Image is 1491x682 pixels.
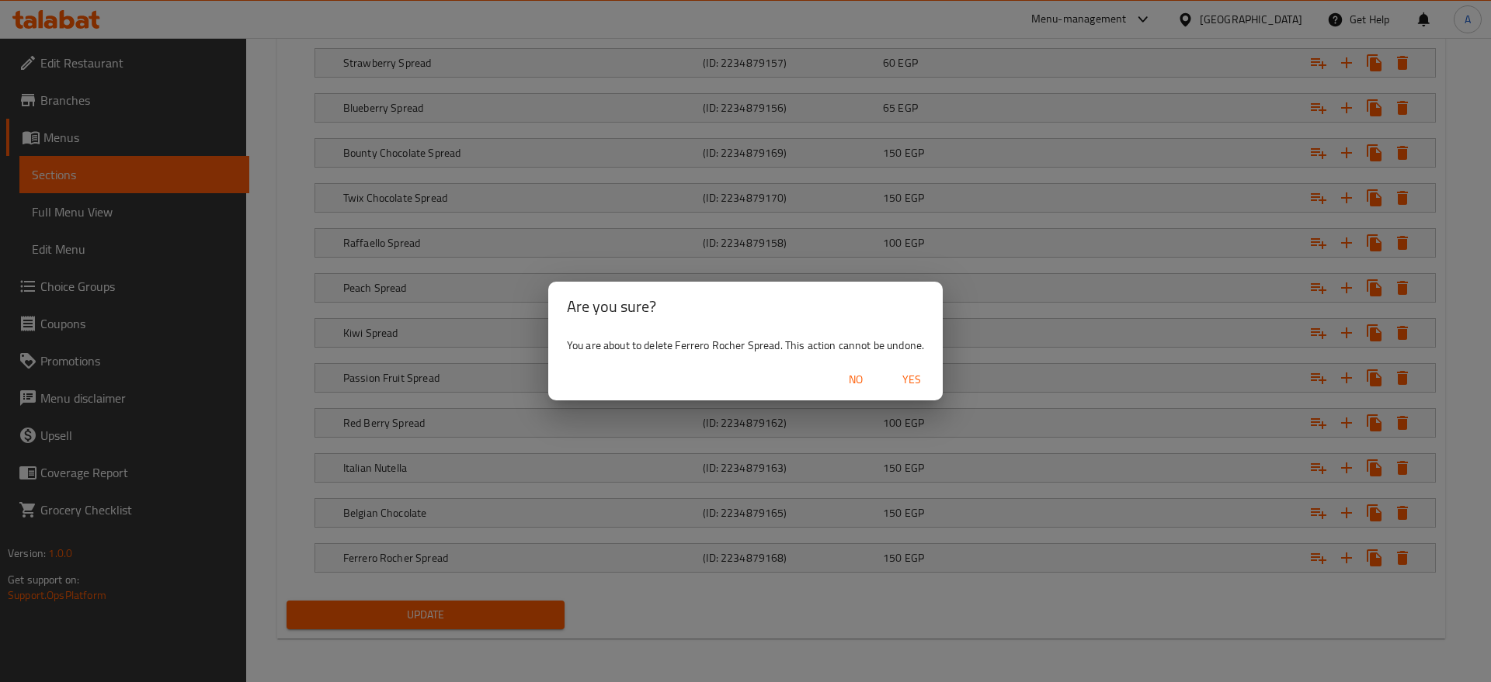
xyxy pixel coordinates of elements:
[893,370,930,389] span: Yes
[837,370,874,389] span: No
[567,294,924,319] h2: Are you sure?
[548,331,943,359] div: You are about to delete Ferrero Rocher Spread. This action cannot be undone.
[887,365,937,394] button: Yes
[831,365,881,394] button: No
